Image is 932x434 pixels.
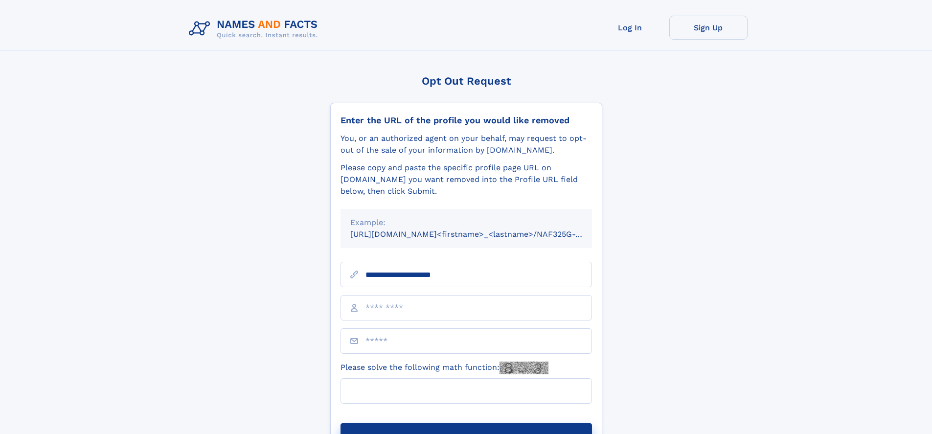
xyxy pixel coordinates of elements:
a: Sign Up [669,16,748,40]
div: Opt Out Request [330,75,602,87]
a: Log In [591,16,669,40]
div: Enter the URL of the profile you would like removed [341,115,592,126]
label: Please solve the following math function: [341,362,548,374]
small: [URL][DOMAIN_NAME]<firstname>_<lastname>/NAF325G-xxxxxxxx [350,229,611,239]
div: Please copy and paste the specific profile page URL on [DOMAIN_NAME] you want removed into the Pr... [341,162,592,197]
div: You, or an authorized agent on your behalf, may request to opt-out of the sale of your informatio... [341,133,592,156]
img: Logo Names and Facts [185,16,326,42]
div: Example: [350,217,582,228]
